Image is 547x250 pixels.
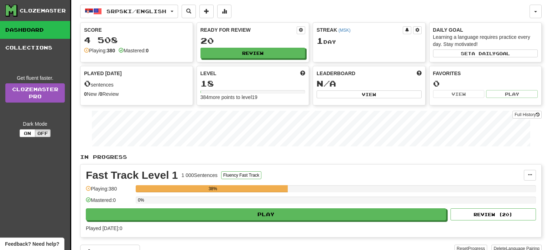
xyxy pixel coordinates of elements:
p: In Progress [80,153,542,161]
div: sentences [84,79,189,88]
span: Level [200,70,217,77]
strong: 0 [100,91,103,97]
div: 20 [200,36,306,45]
button: Full History [512,111,542,119]
div: Fast Track Level 1 [86,170,178,181]
a: (MSK) [338,28,350,33]
strong: 0 [84,91,87,97]
div: Score [84,26,189,33]
div: Day [317,36,422,46]
div: Get fluent faster. [5,74,65,82]
strong: 0 [146,48,149,53]
button: Review [200,48,306,58]
div: Playing: [84,47,115,54]
div: Ready for Review [200,26,297,33]
button: View [317,90,422,98]
div: 1 000 Sentences [182,172,218,179]
button: Play [486,90,538,98]
div: 0 [433,79,538,88]
button: On [20,129,35,137]
span: Played [DATE] [84,70,122,77]
button: Play [86,208,446,220]
button: Off [35,129,51,137]
div: 38% [138,185,288,192]
div: Daily Goal [433,26,538,33]
button: Fluency Fast Track [221,171,261,179]
span: Srpski / English [106,8,166,14]
div: Dark Mode [5,120,65,127]
button: Seta dailygoal [433,50,538,57]
div: New / Review [84,90,189,98]
div: Playing: 380 [86,185,132,197]
span: Open feedback widget [5,240,59,248]
div: Learning a language requires practice every day. Stay motivated! [433,33,538,48]
span: This week in points, UTC [417,70,422,77]
div: Mastered: [119,47,149,54]
div: 18 [200,79,306,88]
div: 384 more points to level 19 [200,94,306,101]
button: Add sentence to collection [199,5,214,18]
button: More stats [217,5,231,18]
button: Srpski/English [80,5,178,18]
span: Played [DATE]: 0 [86,225,122,231]
div: 4 508 [84,36,189,45]
strong: 380 [107,48,115,53]
a: ClozemasterPro [5,83,65,103]
button: View [433,90,485,98]
span: Score more points to level up [300,70,305,77]
div: Mastered: 0 [86,197,132,208]
div: Clozemaster [20,7,66,14]
span: 0 [84,78,91,88]
span: Leaderboard [317,70,355,77]
span: a daily [472,51,496,56]
button: Search sentences [182,5,196,18]
span: N/A [317,78,336,88]
div: Favorites [433,70,538,77]
span: 1 [317,36,323,46]
div: Streak [317,26,403,33]
button: Review (20) [450,208,536,220]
